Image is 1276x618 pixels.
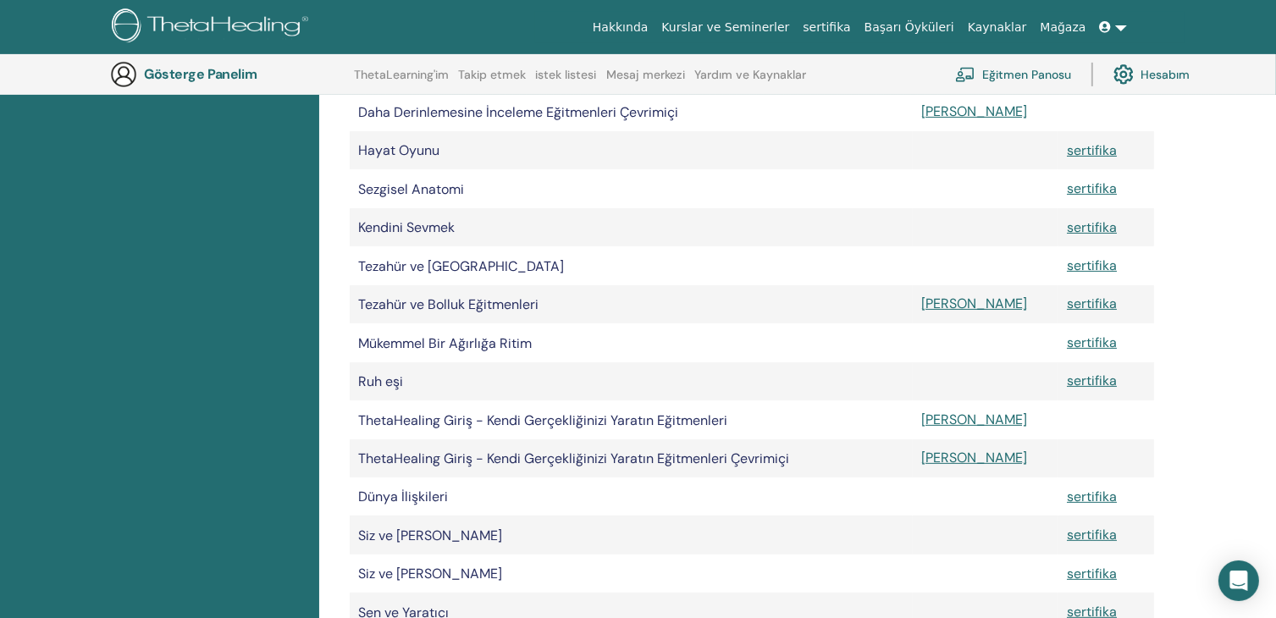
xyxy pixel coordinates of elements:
[955,56,1071,93] a: Eğitmen Panosu
[536,68,597,95] a: istek listesi
[536,67,597,82] font: istek listesi
[110,61,137,88] img: generic-user-icon.jpg
[1067,488,1117,505] a: sertifika
[955,67,975,82] img: chalkboard-teacher.svg
[1218,560,1259,601] div: Intercom Messenger'ı açın
[458,68,526,95] a: Takip etmek
[921,411,1027,428] a: [PERSON_NAME]
[358,257,564,275] font: Tezahür ve [GEOGRAPHIC_DATA]
[858,12,961,43] a: Başarı Öyküleri
[593,20,649,34] font: Hakkında
[358,141,439,159] font: Hayat Oyunu
[694,67,806,82] font: Yardım ve Kaynaklar
[982,68,1071,83] font: Eğitmen Panosu
[1040,20,1085,34] font: Mağaza
[458,67,526,82] font: Takip etmek
[358,180,464,198] font: Sezgisel Anatomi
[586,12,655,43] a: Hakkında
[358,411,727,429] font: ThetaHealing Giriş - Kendi Gerçekliğinizi Yaratın Eğitmenleri
[358,565,502,582] font: Siz ve [PERSON_NAME]
[144,65,257,83] font: Gösterge Panelim
[358,488,448,505] font: Dünya İlişkileri
[1113,56,1190,93] a: Hesabım
[1033,12,1092,43] a: Mağaza
[1067,295,1117,312] a: sertifika
[921,102,1027,120] a: [PERSON_NAME]
[358,218,455,236] font: Kendini Sevmek
[803,20,850,34] font: sertifika
[961,12,1034,43] a: Kaynaklar
[1067,372,1117,389] a: sertifika
[358,372,403,390] font: Ruh eşi
[1067,218,1117,236] a: sertifika
[796,12,857,43] a: sertifika
[661,20,789,34] font: Kurslar ve Seminerler
[921,295,1027,312] a: [PERSON_NAME]
[1141,68,1190,83] font: Hesabım
[358,450,789,467] font: ThetaHealing Giriş - Kendi Gerçekliğinizi Yaratın Eğitmenleri Çevrimiçi
[968,20,1027,34] font: Kaynaklar
[358,334,532,352] font: Mükemmel Bir Ağırlığa Ritim
[694,68,806,95] a: Yardım ve Kaynaklar
[1067,334,1117,351] a: sertifika
[354,67,449,82] font: ThetaLearning'im
[1067,526,1117,544] a: sertifika
[1067,141,1117,159] a: sertifika
[1113,60,1134,89] img: cog.svg
[358,103,678,121] font: Daha Derinlemesine İnceleme Eğitmenleri Çevrimiçi
[864,20,954,34] font: Başarı Öyküleri
[358,527,502,544] font: Siz ve [PERSON_NAME]
[1067,565,1117,582] a: sertifika
[655,12,796,43] a: Kurslar ve Seminerler
[112,8,314,47] img: logo.png
[354,68,449,95] a: ThetaLearning'im
[1067,257,1117,274] a: sertifika
[921,449,1027,466] a: [PERSON_NAME]
[606,68,685,95] a: Mesaj merkezi
[358,295,539,313] font: Tezahür ve Bolluk Eğitmenleri
[606,67,685,82] font: Mesaj merkezi
[1067,179,1117,197] a: sertifika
